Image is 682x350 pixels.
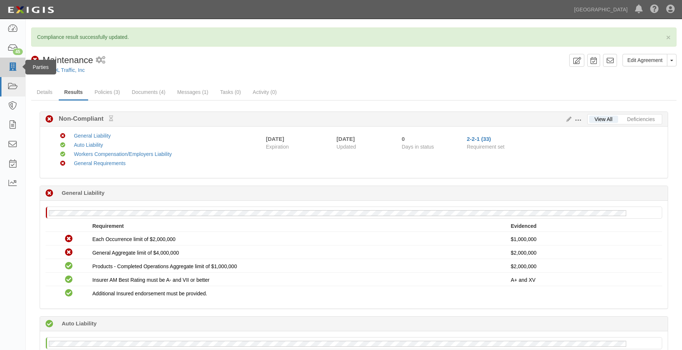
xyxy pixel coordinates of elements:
[126,85,171,99] a: Documents (4)
[336,144,356,150] span: Updated
[31,56,39,64] i: Non-Compliant
[60,134,65,139] i: Non-Compliant
[59,85,89,101] a: Results
[37,33,671,41] p: Compliance result successfully updated.
[589,116,618,123] a: View All
[266,135,284,143] div: [DATE]
[214,85,246,99] a: Tasks (0)
[89,85,125,99] a: Policies (3)
[467,144,505,150] span: Requirement set
[109,116,113,121] small: Pending Review
[511,236,657,243] p: $1,000,000
[650,5,659,14] i: Help Center - Complianz
[43,55,93,65] span: Maintenance
[666,33,671,41] span: ×
[50,67,85,73] a: DDL Traffic, Inc
[511,263,657,270] p: $2,000,000
[92,291,207,296] span: Additional Insured endorsement must be provided.
[402,144,434,150] span: Days in status
[622,116,660,123] a: Deficiencies
[62,320,97,327] b: Auto Liability
[511,276,657,284] p: A+ and XV
[46,190,53,197] i: Non-Compliant 0 days (since 10/03/2025)
[96,56,105,64] i: 4 scheduled workflows
[467,136,491,142] a: 2-2-1 (33)
[92,250,179,256] span: General Aggregate limit of $4,000,000
[570,2,631,17] a: [GEOGRAPHIC_DATA]
[46,116,53,123] i: Non-Compliant
[60,152,65,157] i: Compliant
[13,48,23,55] div: 45
[623,54,667,66] a: Edit Agreement
[65,276,73,284] i: Compliant
[92,223,124,229] strong: Requirement
[92,236,175,242] span: Each Occurrence limit of $2,000,000
[60,143,65,148] i: Compliant
[402,135,461,143] div: Since 10/03/2025
[65,289,73,297] i: Compliant
[336,135,390,143] div: [DATE]
[46,320,53,328] i: Compliant 0 days (since 10/03/2025)
[511,249,657,256] p: $2,000,000
[62,189,105,197] b: General Liability
[511,223,537,229] strong: Evidenced
[74,151,172,157] a: Workers Compensation/Employers Liability
[60,161,65,166] i: Non-Compliant
[266,143,331,150] span: Expiration
[92,277,209,283] span: Insurer AM Best Rating must be A- and VII or better
[53,114,113,123] b: Non-Compliant
[31,85,58,99] a: Details
[563,116,571,122] a: Edit Results
[92,263,237,269] span: Products - Completed Operations Aggregate limit of $1,000,000
[65,249,73,256] i: Non-Compliant
[172,85,214,99] a: Messages (1)
[247,85,282,99] a: Activity (0)
[74,133,111,139] a: General Liability
[6,3,56,17] img: logo-5460c22ac91f19d4615b14bd174203de0afe785f0fc80cf4dbbc73dc1793850b.png
[74,160,126,166] a: General Requirements
[74,142,103,148] a: Auto Liability
[25,60,56,74] div: Parties
[31,54,93,66] div: Maintenance
[65,262,73,270] i: Compliant
[666,33,671,41] button: Close
[65,235,73,243] i: Non-Compliant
